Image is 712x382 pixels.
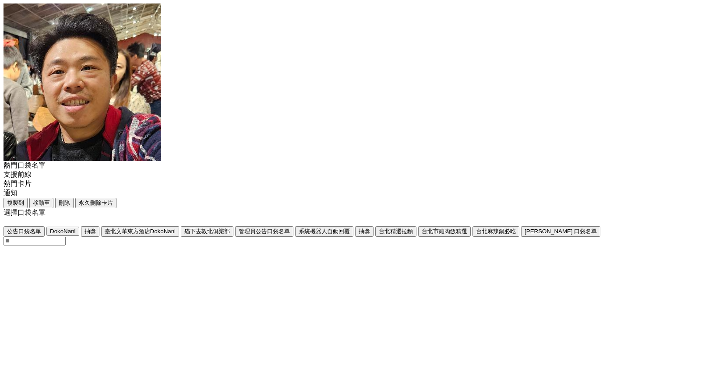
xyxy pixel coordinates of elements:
div: 通知 [4,189,708,198]
button: 公告口袋名單 [4,226,45,237]
button: [PERSON_NAME] 口袋名單 [521,226,600,237]
button: 台北麻辣鍋必吃 [472,226,519,237]
button: 複製到 [4,198,28,208]
div: 支援前線 [4,170,708,179]
button: 抽獎 [355,226,374,237]
button: 臺北文華東方酒店DokoNani [101,226,180,237]
button: 管理員公告口袋名單 [235,226,293,237]
button: 抽獎 [81,226,99,237]
img: Visruth.jpg not found [4,4,161,161]
div: 熱門卡片 [4,179,708,189]
button: 貓下去敦北俱樂部 [181,226,233,237]
button: 台北精選拉麵 [375,226,416,237]
button: 移動至 [29,198,53,208]
button: DokoNani [46,227,79,236]
div: 熱門口袋名單 [4,161,708,170]
button: 刪除 [55,198,74,208]
button: 永久刪除卡片 [75,198,116,208]
button: 系統機器人自動回覆 [295,226,353,237]
div: 選擇口袋名單 [4,208,708,217]
button: 台北市雞肉飯精選 [418,226,471,237]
